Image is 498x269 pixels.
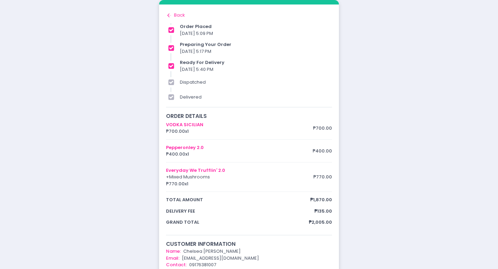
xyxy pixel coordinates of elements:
[166,255,179,261] span: Email:
[180,66,213,73] span: [DATE] 5:40 PM
[166,248,332,255] div: Chelsea [PERSON_NAME]
[166,261,187,268] span: Contact:
[180,59,332,66] div: ready for delivery
[180,23,332,30] div: order placed
[166,240,332,248] div: customer information
[310,196,332,203] span: ₱1,870.00
[166,255,332,262] div: [EMAIL_ADDRESS][DOMAIN_NAME]
[180,41,332,48] div: preparing your order
[180,79,332,86] div: dispatched
[166,248,181,254] span: Name:
[180,48,211,55] span: [DATE] 5:17 PM
[166,219,309,226] span: grand total
[166,261,332,268] div: 09176381007
[166,12,332,19] div: Back
[166,112,332,120] div: order details
[166,196,310,203] span: total amount
[166,208,314,215] span: delivery fee
[180,30,213,37] span: [DATE] 5:09 PM
[180,94,332,101] div: delivered
[309,219,332,226] span: ₱2,005.00
[314,208,332,215] span: ₱135.00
